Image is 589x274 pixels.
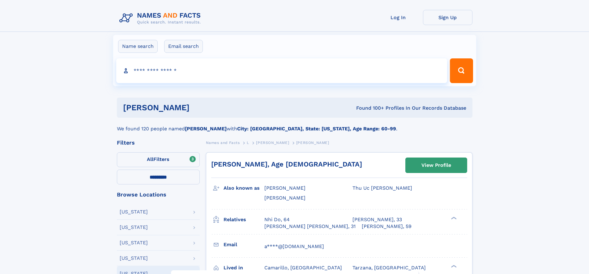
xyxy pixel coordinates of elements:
h3: Lived in [224,263,264,273]
a: [PERSON_NAME] [256,139,289,146]
span: Thu Uc [PERSON_NAME] [352,185,412,191]
span: Camarillo, [GEOGRAPHIC_DATA] [264,265,342,271]
span: [PERSON_NAME] [264,195,305,201]
a: Sign Up [423,10,472,25]
a: Nhi Do, 64 [264,216,290,223]
button: Search Button [450,58,473,83]
label: Filters [117,152,200,167]
a: [PERSON_NAME], Age [DEMOGRAPHIC_DATA] [211,160,362,168]
a: [PERSON_NAME], 59 [362,223,412,230]
label: Email search [164,40,203,53]
a: [PERSON_NAME], 33 [352,216,402,223]
span: All [147,156,153,162]
h1: [PERSON_NAME] [123,104,273,112]
h3: Relatives [224,214,264,225]
a: Log In [373,10,423,25]
div: We found 120 people named with . [117,118,472,133]
a: [PERSON_NAME] [PERSON_NAME], 31 [264,223,356,230]
a: Names and Facts [206,139,240,146]
span: [PERSON_NAME] [296,141,329,145]
img: Logo Names and Facts [117,10,206,27]
a: View Profile [406,158,467,173]
b: [PERSON_NAME] [185,126,227,132]
div: Browse Locations [117,192,200,197]
input: search input [116,58,447,83]
span: L [247,141,249,145]
h3: Also known as [224,183,264,193]
h3: Email [224,239,264,250]
div: [US_STATE] [120,225,148,230]
div: Filters [117,140,200,145]
label: Name search [118,40,158,53]
div: Found 100+ Profiles In Our Records Database [273,105,466,112]
span: Tarzana, [GEOGRAPHIC_DATA] [352,265,426,271]
span: [PERSON_NAME] [256,141,289,145]
div: ❯ [450,264,457,268]
div: [US_STATE] [120,256,148,261]
div: View Profile [421,158,451,172]
a: L [247,139,249,146]
div: ❯ [450,216,457,220]
b: City: [GEOGRAPHIC_DATA], State: [US_STATE], Age Range: 60-99 [237,126,396,132]
div: [US_STATE] [120,240,148,245]
div: [US_STATE] [120,209,148,214]
span: [PERSON_NAME] [264,185,305,191]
